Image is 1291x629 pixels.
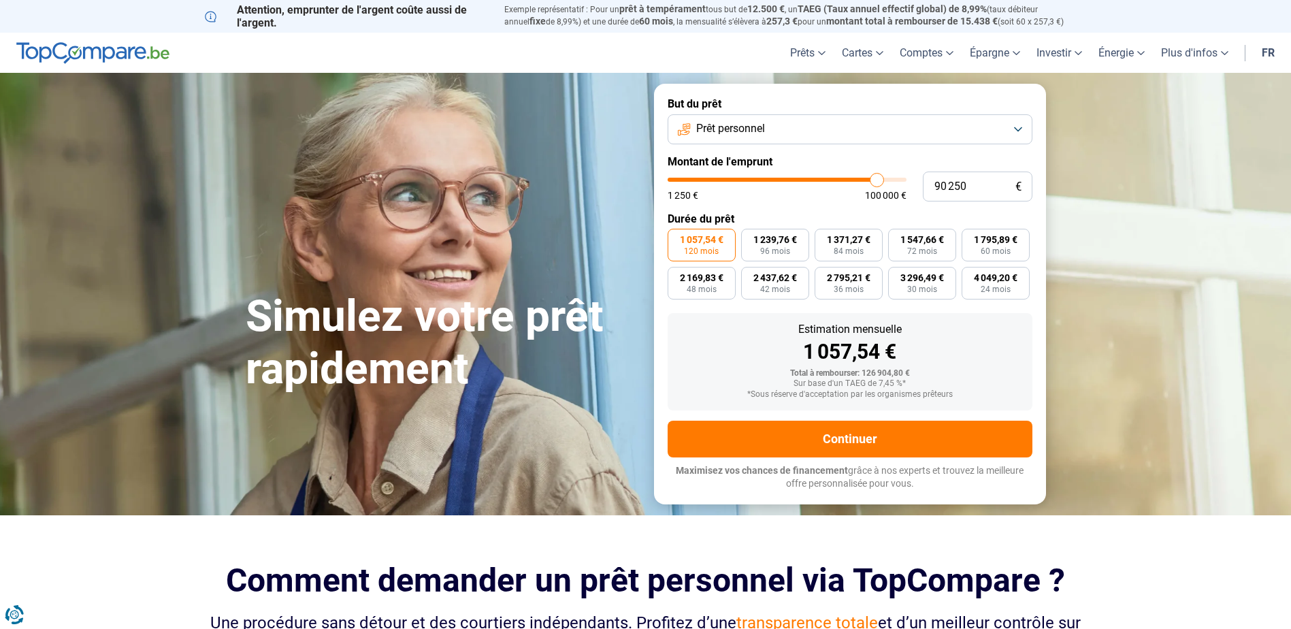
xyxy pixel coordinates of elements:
span: 42 mois [760,285,790,293]
span: 72 mois [907,247,937,255]
div: *Sous réserve d'acceptation par les organismes prêteurs [679,390,1022,400]
img: TopCompare [16,42,169,64]
p: Attention, emprunter de l'argent coûte aussi de l'argent. [205,3,488,29]
span: 36 mois [834,285,864,293]
a: Prêts [782,33,834,73]
span: 2 795,21 € [827,273,870,283]
label: Durée du prêt [668,212,1032,225]
span: fixe [529,16,546,27]
span: 1 057,54 € [680,235,723,244]
a: fr [1254,33,1283,73]
div: Estimation mensuelle [679,324,1022,335]
span: 1 250 € [668,191,698,200]
span: 1 239,76 € [753,235,797,244]
a: Énergie [1090,33,1153,73]
div: Total à rembourser: 126 904,80 € [679,369,1022,378]
span: 1 371,27 € [827,235,870,244]
a: Comptes [892,33,962,73]
span: 30 mois [907,285,937,293]
span: 2 437,62 € [753,273,797,283]
span: 257,3 € [766,16,798,27]
span: 1 547,66 € [900,235,944,244]
a: Cartes [834,33,892,73]
span: 60 mois [639,16,673,27]
h1: Simulez votre prêt rapidement [246,291,638,396]
span: 12.500 € [747,3,785,14]
span: 96 mois [760,247,790,255]
span: € [1015,181,1022,193]
span: TAEG (Taux annuel effectif global) de 8,99% [798,3,987,14]
span: prêt à tempérament [619,3,706,14]
p: Exemple représentatif : Pour un tous but de , un (taux débiteur annuel de 8,99%) et une durée de ... [504,3,1087,28]
span: 84 mois [834,247,864,255]
button: Prêt personnel [668,114,1032,144]
p: grâce à nos experts et trouvez la meilleure offre personnalisée pour vous. [668,464,1032,491]
h2: Comment demander un prêt personnel via TopCompare ? [205,562,1087,599]
span: 3 296,49 € [900,273,944,283]
span: 2 169,83 € [680,273,723,283]
span: montant total à rembourser de 15.438 € [826,16,998,27]
span: Maximisez vos chances de financement [676,465,848,476]
span: 100 000 € [865,191,906,200]
label: Montant de l'emprunt [668,155,1032,168]
span: 24 mois [981,285,1011,293]
div: 1 057,54 € [679,342,1022,362]
a: Épargne [962,33,1028,73]
label: But du prêt [668,97,1032,110]
a: Plus d'infos [1153,33,1237,73]
span: 48 mois [687,285,717,293]
span: 1 795,89 € [974,235,1017,244]
div: Sur base d'un TAEG de 7,45 %* [679,379,1022,389]
span: 60 mois [981,247,1011,255]
span: 120 mois [684,247,719,255]
button: Continuer [668,421,1032,457]
span: 4 049,20 € [974,273,1017,283]
a: Investir [1028,33,1090,73]
span: Prêt personnel [696,121,765,136]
